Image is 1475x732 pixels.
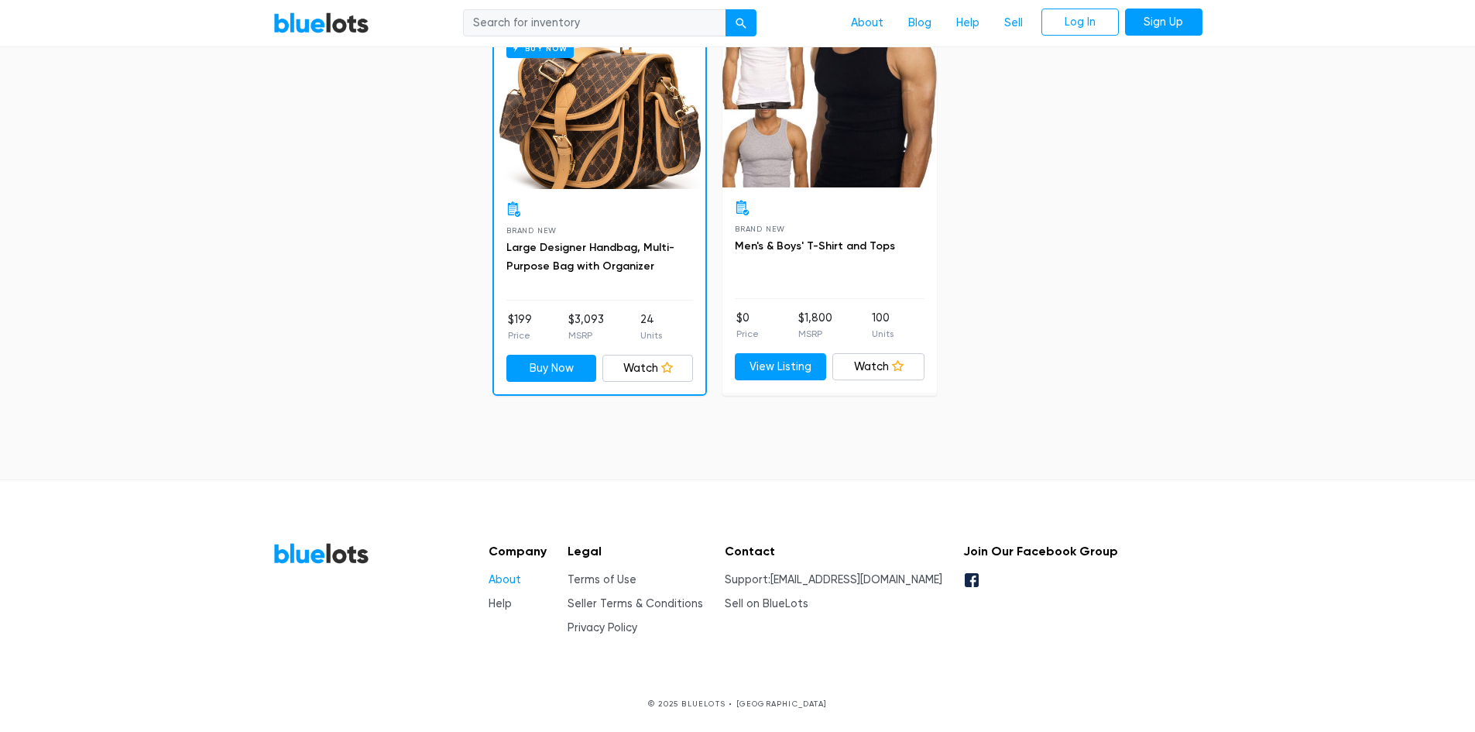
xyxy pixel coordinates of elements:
a: Men's & Boys' T-Shirt and Tops [735,239,895,253]
a: Sell [992,9,1035,38]
a: Blog [896,9,944,38]
span: Brand New [506,226,557,235]
p: Units [640,328,662,342]
li: Support: [725,572,942,589]
p: Units [872,327,894,341]
h5: Legal [568,544,703,558]
a: Watch [602,355,693,383]
h6: Buy Now [506,39,574,58]
a: Sign Up [1125,9,1202,36]
a: View Listing [735,353,827,381]
li: $199 [508,311,532,342]
p: Price [508,328,532,342]
a: About [489,573,521,586]
a: BlueLots [273,542,369,565]
a: Buy Now [506,355,597,383]
a: Help [944,9,992,38]
a: About [839,9,896,38]
a: Large Designer Handbag, Multi-Purpose Bag with Organizer [506,241,674,273]
h5: Company [489,544,547,558]
li: 24 [640,311,662,342]
li: 100 [872,310,894,341]
span: Brand New [735,225,785,233]
li: $0 [736,310,759,341]
a: Sell on BlueLots [725,597,808,610]
li: $1,800 [798,310,832,341]
a: Terms of Use [568,573,636,586]
a: Help [489,597,512,610]
a: [EMAIL_ADDRESS][DOMAIN_NAME] [770,573,942,586]
a: Log In [1041,9,1119,36]
a: Watch [832,353,924,381]
p: MSRP [798,327,832,341]
p: © 2025 BLUELOTS • [GEOGRAPHIC_DATA] [273,698,1202,710]
p: Price [736,327,759,341]
li: $3,093 [568,311,604,342]
a: Seller Terms & Conditions [568,597,703,610]
a: Buy Now [494,26,705,189]
a: Privacy Policy [568,621,637,634]
p: MSRP [568,328,604,342]
h5: Contact [725,544,942,558]
a: BlueLots [273,12,369,34]
input: Search for inventory [463,9,726,37]
h5: Join Our Facebook Group [963,544,1118,558]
